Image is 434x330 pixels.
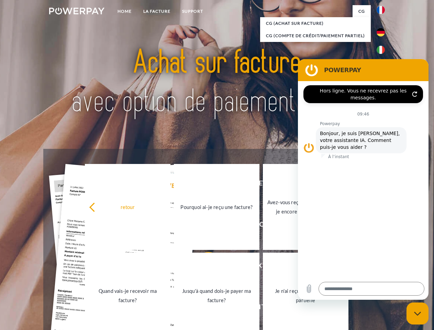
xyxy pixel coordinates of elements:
[89,286,166,305] div: Quand vais-je recevoir ma facture?
[66,33,368,132] img: title-powerpay_fr.svg
[353,5,371,18] a: CG
[178,286,255,305] div: Jusqu'à quand dois-je payer ma facture?
[267,198,344,216] div: Avez-vous reçu mes paiements, ai-je encore un solde ouvert?
[267,286,344,305] div: Je n'ai reçu qu'une livraison partielle
[298,59,429,300] iframe: Fenêtre de messagerie
[377,46,385,54] img: it
[178,202,255,211] div: Pourquoi ai-je reçu une facture?
[176,5,209,18] a: Support
[263,164,348,250] a: Avez-vous reçu mes paiements, ai-je encore un solde ouvert?
[407,302,429,324] iframe: Bouton de lancement de la fenêtre de messagerie, conversation en cours
[260,30,371,42] a: CG (Compte de crédit/paiement partiel)
[49,8,104,14] img: logo-powerpay-white.svg
[260,17,371,30] a: CG (achat sur facture)
[137,5,176,18] a: LA FACTURE
[377,6,385,14] img: fr
[89,202,166,211] div: retour
[112,5,137,18] a: Home
[377,28,385,36] img: de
